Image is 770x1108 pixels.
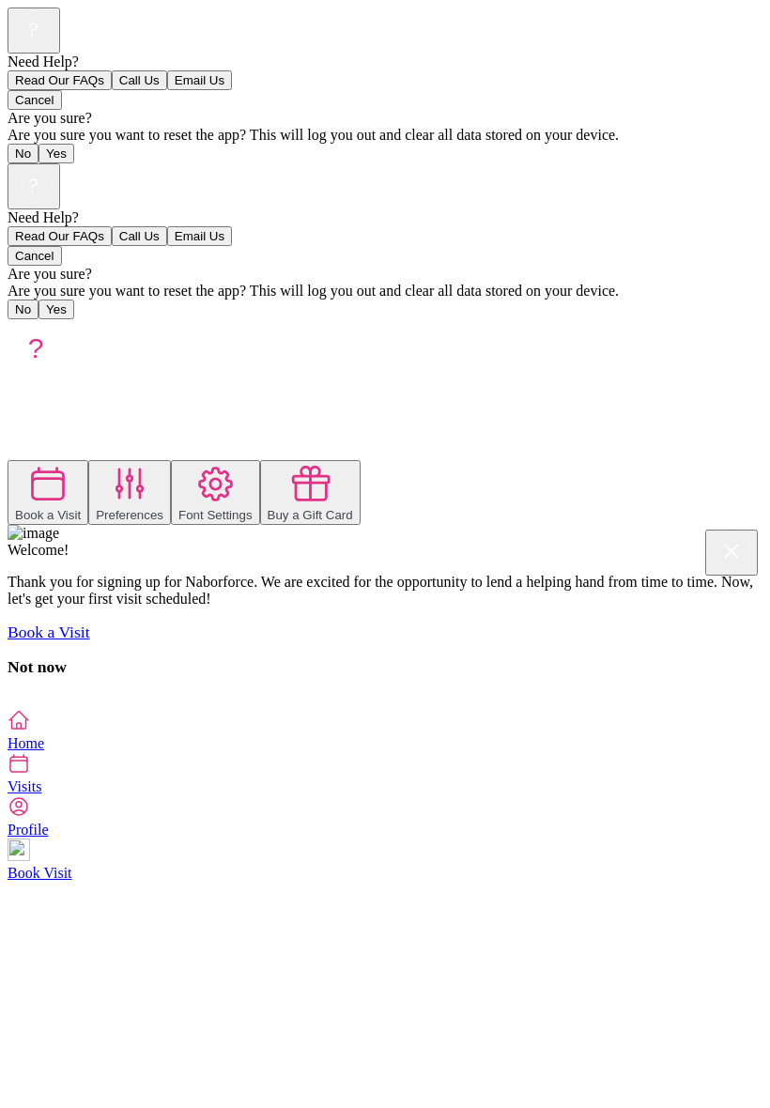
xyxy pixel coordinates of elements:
[8,795,762,838] a: Profile
[112,226,167,246] button: Call Us
[8,525,59,542] img: image
[38,144,74,163] button: Yes
[8,54,762,70] div: Need Help?
[268,508,353,522] div: Buy a Gift Card
[8,266,762,283] div: Are you sure?
[8,865,72,881] span: Book Visit
[8,623,90,641] a: Book a Visit
[8,839,762,881] a: Book Visit
[8,300,38,319] button: No
[112,70,167,90] button: Call Us
[88,460,171,525] button: Preferences
[171,460,260,525] button: Font Settings
[167,226,232,246] button: Email Us
[8,542,762,559] div: Welcome!
[96,508,163,522] div: Preferences
[8,778,41,794] span: Visits
[8,209,762,226] div: Need Help?
[260,460,361,525] button: Buy a Gift Card
[8,574,762,608] p: Thank you for signing up for Naborforce. We are excited for the opportunity to lend a helping han...
[8,657,67,676] a: Not now
[8,822,49,838] span: Profile
[38,300,74,319] button: Yes
[178,508,253,522] div: Font Settings
[8,226,112,246] button: Read Our FAQs
[8,127,762,144] div: Are you sure you want to reset the app? This will log you out and clear all data stored on your d...
[8,283,762,300] div: Are you sure you want to reset the app? This will log you out and clear all data stored on your d...
[8,752,762,794] a: Visits
[8,246,62,266] button: Cancel
[8,90,62,110] button: Cancel
[15,508,81,522] div: Book a Visit
[8,709,762,751] a: Home
[8,735,44,751] span: Home
[167,70,232,90] button: Email Us
[8,144,38,163] button: No
[8,319,64,376] img: avatar
[8,460,88,525] button: Book a Visit
[8,110,762,127] div: Are you sure?
[8,70,112,90] button: Read Our FAQs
